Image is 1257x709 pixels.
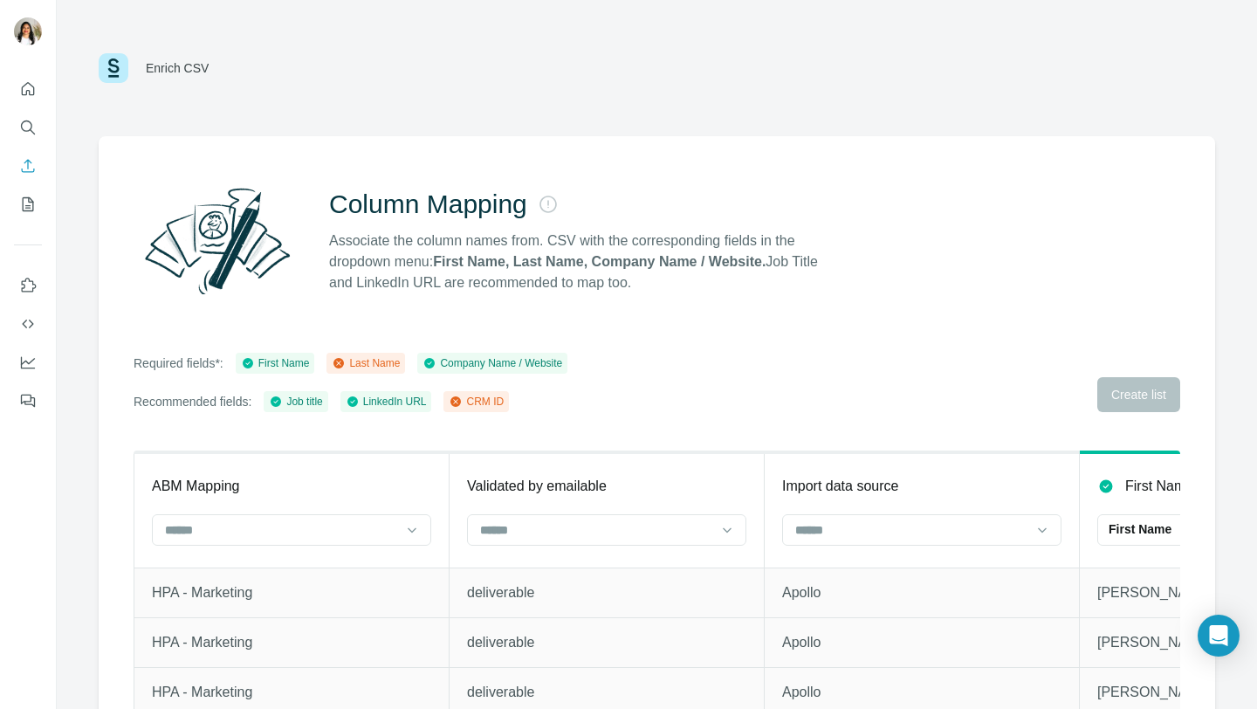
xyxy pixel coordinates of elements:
[146,59,209,77] div: Enrich CSV
[329,231,834,293] p: Associate the column names from. CSV with the corresponding fields in the dropdown menu: Job Titl...
[14,347,42,378] button: Dashboard
[332,355,400,371] div: Last Name
[467,582,746,603] p: deliverable
[329,189,527,220] h2: Column Mapping
[14,17,42,45] img: Avatar
[241,355,310,371] div: First Name
[134,178,301,304] img: Surfe Illustration - Column Mapping
[14,308,42,340] button: Use Surfe API
[14,73,42,105] button: Quick start
[134,354,223,372] p: Required fields*:
[422,355,562,371] div: Company Name / Website
[1125,476,1193,497] p: First Name
[152,476,240,497] p: ABM Mapping
[467,476,607,497] p: Validated by emailable
[782,632,1061,653] p: Apollo
[14,112,42,143] button: Search
[14,385,42,416] button: Feedback
[467,632,746,653] p: deliverable
[152,632,431,653] p: HPA - Marketing
[782,682,1061,703] p: Apollo
[269,394,322,410] div: Job title
[152,682,431,703] p: HPA - Marketing
[14,150,42,182] button: Enrich CSV
[467,682,746,703] p: deliverable
[14,270,42,301] button: Use Surfe on LinkedIn
[346,394,427,410] div: LinkedIn URL
[1198,615,1240,657] div: Open Intercom Messenger
[449,394,504,410] div: CRM ID
[433,254,766,269] strong: First Name, Last Name, Company Name / Website.
[99,53,128,83] img: Surfe Logo
[1109,520,1171,538] p: First Name
[782,582,1061,603] p: Apollo
[152,582,431,603] p: HPA - Marketing
[14,189,42,220] button: My lists
[134,393,251,410] p: Recommended fields:
[782,476,898,497] p: Import data source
